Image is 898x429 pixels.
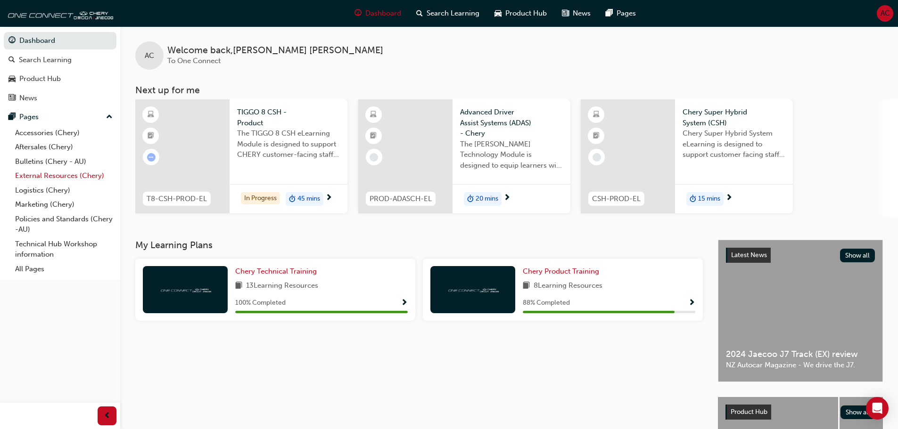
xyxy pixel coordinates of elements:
span: car-icon [8,75,16,83]
span: pages-icon [8,113,16,121]
h3: My Learning Plans [135,240,703,251]
a: Chery Technical Training [235,266,321,277]
span: booktick-icon [370,130,377,142]
a: Product HubShow all [725,405,875,420]
a: Chery Product Training [523,266,603,277]
a: Product Hub [4,70,116,88]
span: TIGGO 8 CSH - Product [237,107,340,128]
div: Open Intercom Messenger [866,397,889,420]
a: Latest NewsShow all2024 Jaecoo J7 Track (EX) reviewNZ Autocar Magazine - We drive the J7. [718,240,883,382]
a: News [4,89,116,107]
a: pages-iconPages [598,4,643,23]
a: car-iconProduct Hub [487,4,554,23]
span: Product Hub [731,408,767,416]
button: Show Progress [688,297,695,309]
button: DashboardSearch LearningProduct HubNews [4,30,116,108]
span: Welcome back , [PERSON_NAME] [PERSON_NAME] [167,45,383,56]
span: learningRecordVerb_NONE-icon [370,153,378,162]
span: news-icon [8,94,16,103]
button: Pages [4,108,116,126]
div: Product Hub [19,73,61,84]
a: news-iconNews [554,4,598,23]
img: oneconnect [159,285,211,294]
span: Show Progress [688,299,695,308]
span: news-icon [562,8,569,19]
span: search-icon [416,8,423,19]
button: Show Progress [401,297,408,309]
a: Policies and Standards (Chery -AU) [11,212,116,237]
span: car-icon [494,8,502,19]
span: next-icon [503,194,511,202]
span: duration-icon [289,193,296,205]
button: Show all [840,249,875,262]
span: guage-icon [8,37,16,45]
span: News [573,8,591,19]
span: The TIGGO 8 CSH eLearning Module is designed to support CHERY customer-facing staff with the prod... [237,128,340,160]
img: oneconnect [447,285,499,294]
span: AC [881,8,890,19]
span: 100 % Completed [235,298,286,308]
a: Accessories (Chery) [11,126,116,140]
span: PROD-ADASCH-EL [370,194,432,204]
span: duration-icon [467,193,474,205]
span: 20 mins [476,194,498,204]
span: booktick-icon [593,130,600,142]
a: search-iconSearch Learning [409,4,487,23]
span: duration-icon [690,193,696,205]
span: up-icon [106,111,113,123]
button: AC [877,5,893,22]
div: Pages [19,112,39,122]
span: 88 % Completed [523,298,570,308]
span: guage-icon [354,8,362,19]
span: learningResourceType_ELEARNING-icon [593,109,600,121]
a: Search Learning [4,51,116,69]
span: Chery Technical Training [235,267,317,275]
span: Latest News [731,251,767,259]
span: prev-icon [104,410,111,422]
a: Dashboard [4,32,116,49]
span: next-icon [325,194,332,202]
a: PROD-ADASCH-ELAdvanced Driver Assist Systems (ADAS) - CheryThe [PERSON_NAME] Technology Module is... [358,99,570,213]
div: In Progress [241,192,280,205]
span: Chery Super Hybrid System (CSH) [683,107,785,128]
span: booktick-icon [148,130,154,142]
span: 13 Learning Resources [246,280,318,292]
span: pages-icon [606,8,613,19]
span: search-icon [8,56,15,65]
span: learningRecordVerb_ATTEMPT-icon [147,153,156,162]
img: oneconnect [5,4,113,23]
span: Chery Super Hybrid System eLearning is designed to support customer facing staff with the underst... [683,128,785,160]
a: guage-iconDashboard [347,4,409,23]
a: Logistics (Chery) [11,183,116,198]
span: Show Progress [401,299,408,308]
a: T8-CSH-PROD-ELTIGGO 8 CSH - ProductThe TIGGO 8 CSH eLearning Module is designed to support CHERY ... [135,99,347,213]
h3: Next up for me [120,85,898,96]
div: Search Learning [19,55,72,65]
span: The [PERSON_NAME] Technology Module is designed to equip learners with essential knowledge about ... [460,139,563,171]
a: All Pages [11,262,116,276]
span: 15 mins [698,194,720,204]
span: Product Hub [505,8,547,19]
span: AC [145,50,154,61]
span: 45 mins [297,194,320,204]
span: NZ Autocar Magazine - We drive the J7. [726,360,875,371]
span: Search Learning [427,8,479,19]
span: 8 Learning Resources [534,280,602,292]
a: CSH-PROD-ELChery Super Hybrid System (CSH)Chery Super Hybrid System eLearning is designed to supp... [581,99,793,213]
a: External Resources (Chery) [11,169,116,183]
a: Aftersales (Chery) [11,140,116,154]
div: News [19,93,37,104]
span: Advanced Driver Assist Systems (ADAS) - Chery [460,107,563,139]
span: book-icon [235,280,242,292]
span: CSH-PROD-EL [592,194,641,204]
span: 2024 Jaecoo J7 Track (EX) review [726,349,875,360]
span: Chery Product Training [523,267,599,275]
span: learningResourceType_ELEARNING-icon [370,109,377,121]
a: Bulletins (Chery - AU) [11,154,116,169]
a: Latest NewsShow all [726,248,875,263]
span: next-icon [725,194,733,202]
span: book-icon [523,280,530,292]
span: To One Connect [167,57,221,65]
